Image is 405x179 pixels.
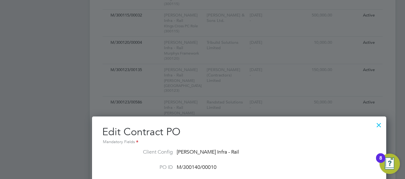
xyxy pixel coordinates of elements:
[102,125,376,146] h2: Edit Contract PO
[125,148,173,156] label: Client Config
[125,163,173,171] label: PO ID
[380,154,400,174] button: Open Resource Center, 8 new notifications
[102,139,376,146] div: Mandatory Fields
[379,158,382,166] div: 8
[177,163,217,172] span: M/300140/00010
[177,148,239,157] span: [PERSON_NAME] Infra - Rail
